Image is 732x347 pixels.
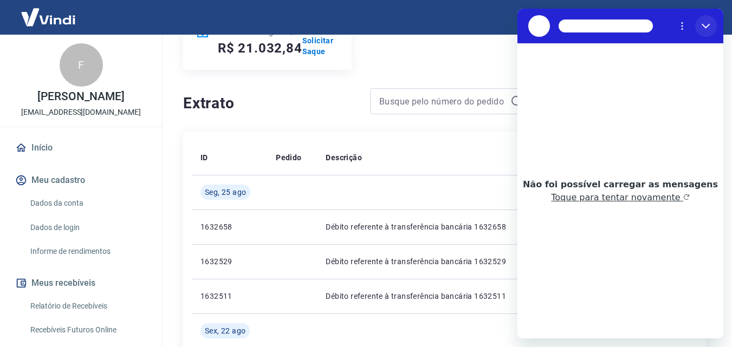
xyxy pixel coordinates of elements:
p: Débito referente à transferência bancária 1632529 [326,256,529,267]
p: Pedido [276,152,301,163]
h5: R$ 21.032,84 [218,40,302,57]
p: 1632658 [200,221,258,232]
span: Sex, 22 ago [205,325,245,336]
button: Meus recebíveis [13,271,149,295]
p: [PERSON_NAME] [37,91,124,102]
p: Débito referente à transferência bancária 1632658 [326,221,529,232]
a: Início [13,136,149,160]
h4: Extrato [183,93,357,114]
p: 1632511 [200,291,258,302]
p: Débito referente à transferência bancária 1632511 [326,291,529,302]
img: Vindi [13,1,83,34]
span: Seg, 25 ago [205,187,246,198]
div: F [60,43,103,87]
p: [EMAIL_ADDRESS][DOMAIN_NAME] [21,107,141,118]
p: ID [200,152,208,163]
a: Dados de login [26,217,149,239]
a: Dados da conta [26,192,149,214]
p: 1632529 [200,256,258,267]
input: Busque pelo número do pedido [379,93,506,109]
p: Descrição [326,152,362,163]
a: Solicitar Saque [302,35,339,57]
a: Relatório de Recebíveis [26,295,149,317]
button: Meu cadastro [13,168,149,192]
iframe: Janela de mensagens [517,9,723,338]
a: Informe de rendimentos [26,240,149,263]
button: Sair [680,8,719,28]
a: Recebíveis Futuros Online [26,319,149,341]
